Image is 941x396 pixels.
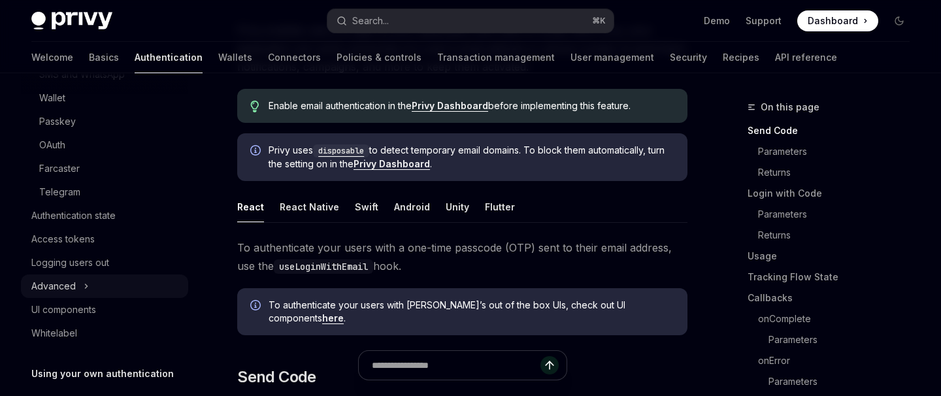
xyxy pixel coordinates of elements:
[250,300,263,313] svg: Info
[31,255,109,271] div: Logging users out
[31,325,77,341] div: Whitelabel
[31,208,116,223] div: Authentication state
[797,10,878,31] a: Dashboard
[268,42,321,73] a: Connectors
[748,246,920,267] a: Usage
[337,42,421,73] a: Policies & controls
[21,204,188,227] a: Authentication state
[21,110,188,133] a: Passkey
[269,99,674,112] span: Enable email authentication in the before implementing this feature.
[269,299,674,325] span: To authenticate your users with [PERSON_NAME]’s out of the box UIs, check out UI components .
[748,288,920,308] a: Callbacks
[704,14,730,27] a: Demo
[322,312,344,324] a: here
[250,101,259,112] svg: Tip
[218,42,252,73] a: Wallets
[237,191,264,222] button: React
[313,144,369,157] code: disposable
[355,191,378,222] button: Swift
[775,42,837,73] a: API reference
[570,42,654,73] a: User management
[748,371,920,392] a: Parameters
[135,42,203,73] a: Authentication
[21,86,188,110] a: Wallet
[748,267,920,288] a: Tracking Flow State
[670,42,707,73] a: Security
[21,157,188,180] a: Farcaster
[372,351,540,380] input: Ask a question...
[237,239,687,275] span: To authenticate your users with a one-time passcode (OTP) sent to their email address, use the hook.
[39,90,65,106] div: Wallet
[485,191,515,222] button: Flutter
[31,12,112,30] img: dark logo
[748,183,920,204] a: Login with Code
[21,298,188,322] a: UI components
[592,16,606,26] span: ⌘ K
[748,329,920,350] a: Parameters
[39,114,76,129] div: Passkey
[21,322,188,345] a: Whitelabel
[761,99,819,115] span: On this page
[313,144,369,156] a: disposable
[280,191,339,222] button: React Native
[31,278,76,294] div: Advanced
[748,308,920,329] a: onComplete
[723,42,759,73] a: Recipes
[31,302,96,318] div: UI components
[327,9,613,33] button: Search...⌘K
[31,42,73,73] a: Welcome
[748,141,920,162] a: Parameters
[21,133,188,157] a: OAuth
[540,356,559,374] button: Send message
[274,259,373,274] code: useLoginWithEmail
[89,42,119,73] a: Basics
[889,10,910,31] button: Toggle dark mode
[746,14,782,27] a: Support
[39,184,80,200] div: Telegram
[748,225,920,246] a: Returns
[250,145,263,158] svg: Info
[21,274,188,298] button: Advanced
[748,204,920,225] a: Parameters
[437,42,555,73] a: Transaction management
[21,227,188,251] a: Access tokens
[269,144,674,171] span: Privy uses to detect temporary email domains. To block them automatically, turn the setting on in...
[31,366,174,382] h5: Using your own authentication
[354,158,430,170] a: Privy Dashboard
[748,120,920,141] a: Send Code
[394,191,430,222] button: Android
[39,161,80,176] div: Farcaster
[21,251,188,274] a: Logging users out
[31,231,95,247] div: Access tokens
[748,350,920,371] a: onError
[412,100,488,112] a: Privy Dashboard
[748,162,920,183] a: Returns
[446,191,469,222] button: Unity
[39,137,65,153] div: OAuth
[352,13,389,29] div: Search...
[21,180,188,204] a: Telegram
[808,14,858,27] span: Dashboard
